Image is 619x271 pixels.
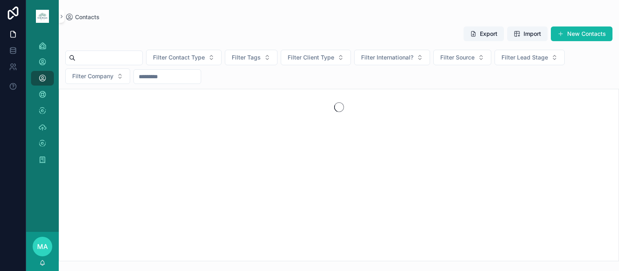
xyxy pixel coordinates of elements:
[495,50,565,65] button: Select Button
[232,53,261,62] span: Filter Tags
[288,53,334,62] span: Filter Client Type
[501,53,548,62] span: Filter Lead Stage
[37,242,48,251] span: MA
[507,26,548,41] button: Import
[464,26,504,41] button: Export
[225,50,277,65] button: Select Button
[75,13,100,21] span: Contacts
[361,53,413,62] span: Filter International?
[146,50,222,65] button: Select Button
[440,53,475,62] span: Filter Source
[524,30,541,38] span: Import
[281,50,351,65] button: Select Button
[153,53,205,62] span: Filter Contact Type
[551,26,612,41] button: New Contacts
[354,50,430,65] button: Select Button
[65,68,130,84] button: Select Button
[65,13,100,21] a: Contacts
[433,50,491,65] button: Select Button
[26,33,59,178] div: scrollable content
[36,10,49,23] img: App logo
[72,72,113,80] span: Filter Company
